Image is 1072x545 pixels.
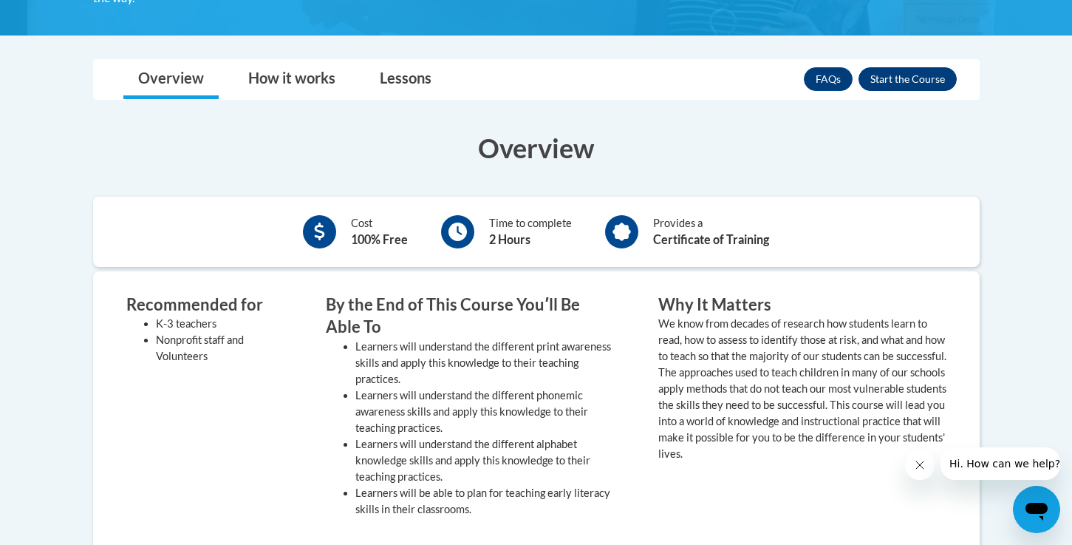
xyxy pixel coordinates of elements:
a: FAQs [804,67,853,91]
div: Provides a [653,215,769,248]
a: Overview [123,60,219,99]
div: Cost [351,215,408,248]
p: We know from decades of research how students learn to read, how to assess to identify those at r... [658,316,946,462]
a: Lessons [365,60,446,99]
li: Learners will be able to plan for teaching early literacy skills in their classrooms. [355,485,614,518]
button: Enroll [858,67,957,91]
li: Learners will understand the different alphabet knowledge skills and apply this knowledge to thei... [355,436,614,485]
h3: By the End of This Course Youʹll Be Able To [326,294,614,339]
iframe: Close message [905,450,935,480]
b: 2 Hours [489,232,530,246]
a: How it works [233,60,350,99]
li: K-3 teachers [156,316,281,332]
iframe: Button to launch messaging window [1013,486,1060,533]
h3: Overview [93,129,980,166]
li: Learners will understand the different print awareness skills and apply this knowledge to their t... [355,339,614,387]
li: Learners will understand the different phonemic awareness skills and apply this knowledge to thei... [355,387,614,436]
b: 100% Free [351,232,408,246]
h3: Why It Matters [658,294,946,316]
iframe: Message from company [940,447,1060,480]
h3: Recommended for [126,294,281,316]
li: Nonprofit staff and Volunteers [156,332,281,365]
div: Time to complete [489,215,572,248]
b: Certificate of Training [653,232,769,246]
